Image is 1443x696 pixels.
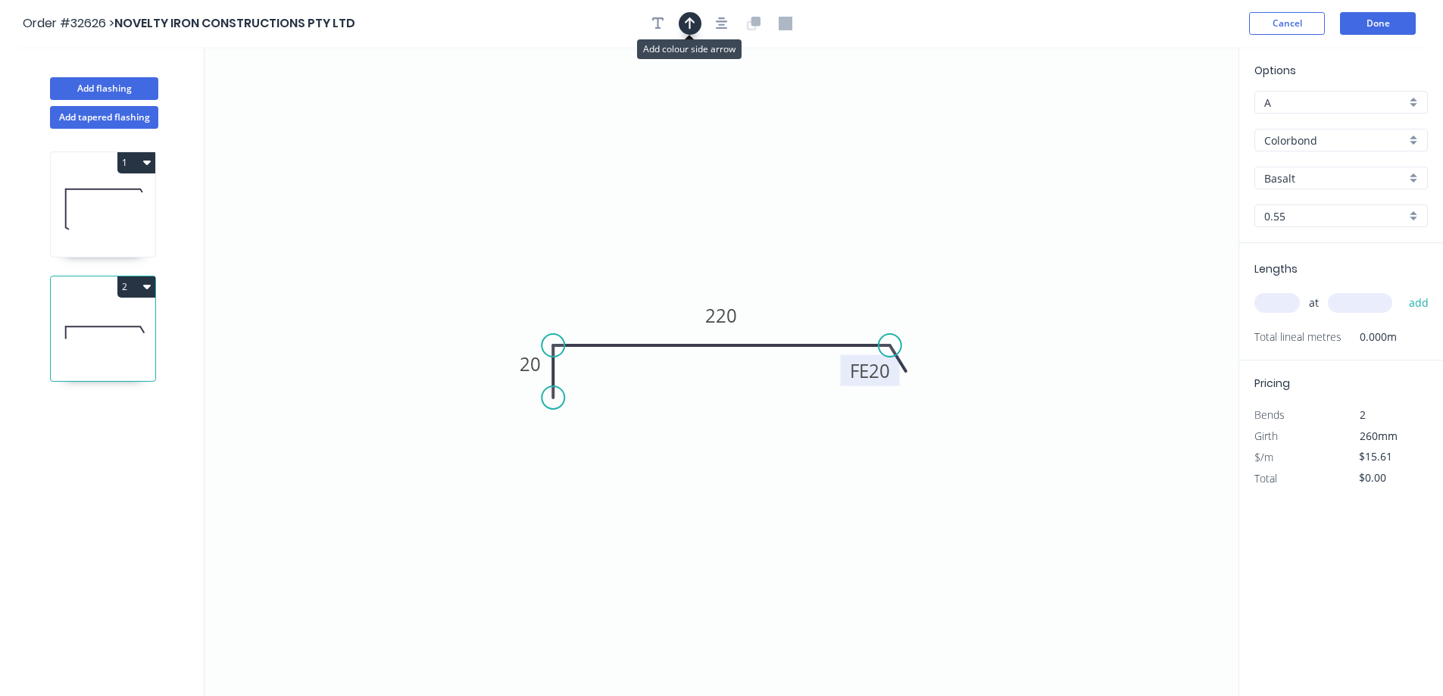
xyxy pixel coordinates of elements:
[23,14,114,32] span: Order #32626 >
[1360,407,1366,422] span: 2
[1254,376,1290,391] span: Pricing
[1254,261,1298,276] span: Lengths
[1254,407,1285,422] span: Bends
[1264,170,1406,186] input: Colour
[1254,429,1278,443] span: Girth
[850,358,869,383] tspan: FE
[1264,133,1406,148] input: Material
[705,303,737,328] tspan: 220
[117,276,155,298] button: 2
[1341,326,1397,348] span: 0.000m
[1249,12,1325,35] button: Cancel
[1254,326,1341,348] span: Total lineal metres
[205,47,1238,696] svg: 0
[637,39,742,59] div: Add colour side arrow
[1254,450,1273,464] span: $/m
[1254,471,1277,485] span: Total
[1264,95,1406,111] input: Price level
[1360,429,1398,443] span: 260mm
[1401,290,1437,316] button: add
[869,358,890,383] tspan: 20
[1340,12,1416,35] button: Done
[1309,292,1319,314] span: at
[114,14,355,32] span: NOVELTY IRON CONSTRUCTIONS PTY LTD
[1254,63,1296,78] span: Options
[520,351,541,376] tspan: 20
[50,106,158,129] button: Add tapered flashing
[1264,208,1406,224] input: Thickness
[50,77,158,100] button: Add flashing
[117,152,155,173] button: 1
